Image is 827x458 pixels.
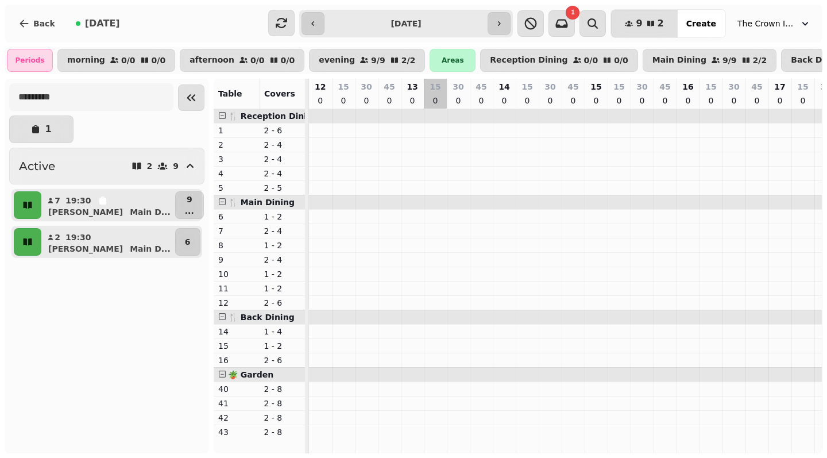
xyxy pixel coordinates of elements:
[523,95,532,106] p: 0
[384,81,395,93] p: 45
[54,232,61,243] p: 2
[147,162,153,170] p: 2
[611,10,677,37] button: 92
[722,56,737,64] p: 9 / 9
[682,81,693,93] p: 16
[614,56,628,64] p: 0 / 0
[408,95,417,106] p: 0
[264,168,301,179] p: 2 - 4
[590,81,601,93] p: 15
[218,153,255,165] p: 3
[490,56,567,65] p: Reception Dining
[729,95,739,106] p: 0
[44,191,173,219] button: 719:30[PERSON_NAME]Main D...
[48,243,123,255] p: [PERSON_NAME]
[546,95,555,106] p: 0
[218,240,255,251] p: 8
[686,20,716,28] span: Create
[218,125,255,136] p: 1
[218,297,255,309] p: 12
[571,10,575,16] span: 1
[218,139,255,151] p: 2
[218,268,255,280] p: 10
[54,195,61,206] p: 7
[798,95,807,106] p: 0
[185,194,194,205] p: 9
[401,56,416,64] p: 2 / 2
[44,228,173,256] button: 219:30[PERSON_NAME]Main D...
[45,125,51,134] p: 1
[659,81,670,93] p: 45
[753,56,767,64] p: 2 / 2
[338,81,349,93] p: 15
[658,19,664,28] span: 2
[480,49,637,72] button: Reception Dining0/00/0
[228,111,318,121] span: 🍴 Reception Dining
[9,148,204,184] button: Active29
[264,125,301,136] p: 2 - 6
[185,205,194,217] p: ...
[309,49,425,72] button: evening9/92/2
[218,398,255,409] p: 41
[652,56,706,65] p: Main Dining
[281,56,295,64] p: 0 / 0
[316,95,325,106] p: 0
[218,168,255,179] p: 4
[476,81,486,93] p: 45
[731,13,818,34] button: The Crown Inn
[362,95,371,106] p: 0
[592,95,601,106] p: 0
[584,56,598,64] p: 0 / 0
[121,56,136,64] p: 0 / 0
[264,139,301,151] p: 2 - 4
[361,81,372,93] p: 30
[264,383,301,395] p: 2 - 8
[218,182,255,194] p: 5
[264,268,301,280] p: 1 - 2
[264,182,301,194] p: 2 - 5
[498,81,509,93] p: 14
[130,243,171,255] p: Main D ...
[453,81,463,93] p: 30
[660,95,670,106] p: 0
[33,20,55,28] span: Back
[264,254,301,265] p: 2 - 4
[477,95,486,106] p: 0
[218,283,255,294] p: 11
[85,19,120,28] span: [DATE]
[264,240,301,251] p: 1 - 2
[19,158,55,174] h2: Active
[175,228,200,256] button: 6
[218,211,255,222] p: 6
[613,81,624,93] p: 15
[130,206,171,218] p: Main D ...
[264,340,301,352] p: 1 - 2
[774,81,785,93] p: 17
[728,81,739,93] p: 30
[264,283,301,294] p: 1 - 2
[385,95,394,106] p: 0
[7,49,53,72] div: Periods
[264,355,301,366] p: 2 - 6
[431,95,440,106] p: 0
[218,89,242,98] span: Table
[677,10,725,37] button: Create
[228,370,273,379] span: 🪴 Garden
[430,49,476,72] div: Areas
[752,95,762,106] p: 0
[264,225,301,237] p: 2 - 4
[218,426,255,438] p: 43
[218,412,255,424] p: 42
[643,49,776,72] button: Main Dining9/92/2
[264,326,301,337] p: 1 - 4
[218,383,255,395] p: 40
[67,56,105,65] p: morning
[615,95,624,106] p: 0
[683,95,693,106] p: 0
[173,162,179,170] p: 9
[218,355,255,366] p: 16
[636,19,642,28] span: 9
[190,56,234,65] p: afternoon
[218,340,255,352] p: 15
[264,153,301,165] p: 2 - 4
